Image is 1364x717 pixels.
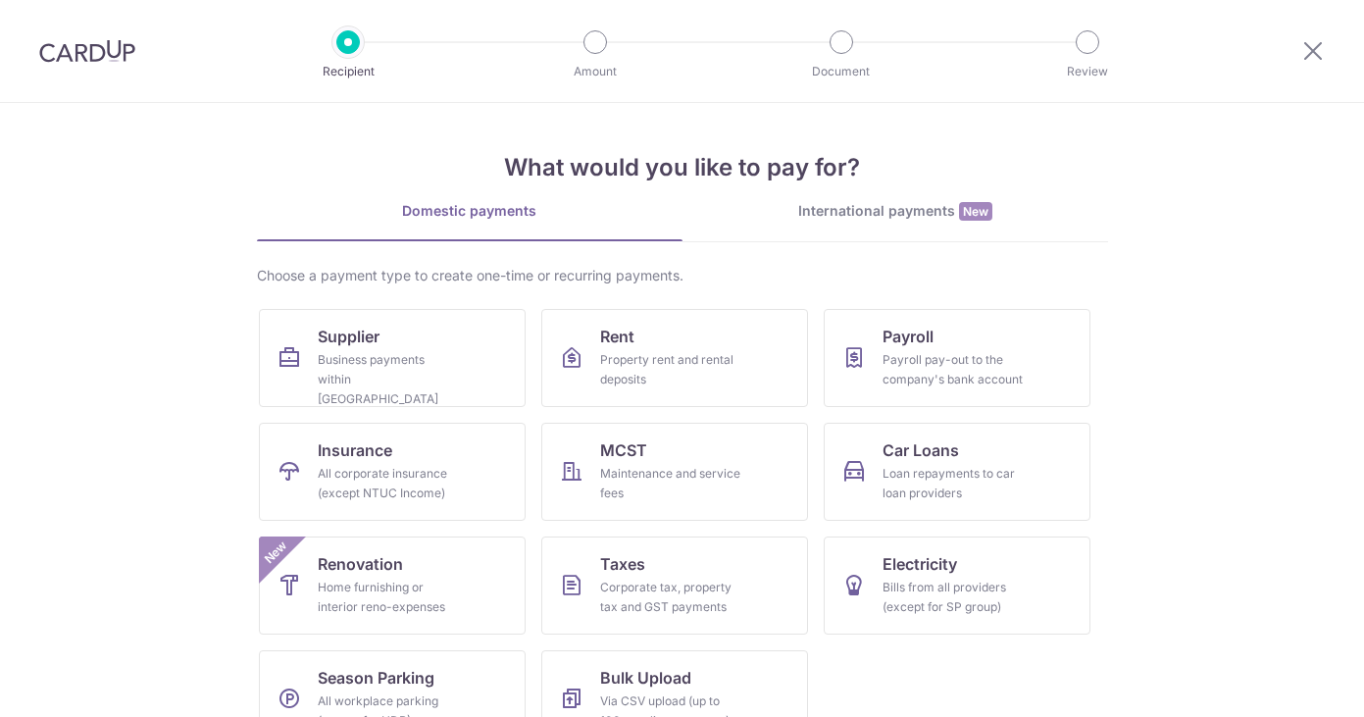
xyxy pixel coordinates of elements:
[824,309,1090,407] a: PayrollPayroll pay-out to the company's bank account
[259,537,291,569] span: New
[523,62,668,81] p: Amount
[883,464,1024,503] div: Loan repayments to car loan providers
[883,438,959,462] span: Car Loans
[541,537,808,635] a: TaxesCorporate tax, property tax and GST payments
[318,666,434,690] span: Season Parking
[600,552,645,576] span: Taxes
[600,350,741,389] div: Property rent and rental deposits
[883,578,1024,617] div: Bills from all providers (except for SP group)
[259,309,526,407] a: SupplierBusiness payments within [GEOGRAPHIC_DATA]
[824,537,1090,635] a: ElectricityBills from all providers (except for SP group)
[883,552,957,576] span: Electricity
[318,552,403,576] span: Renovation
[541,423,808,521] a: MCSTMaintenance and service fees
[769,62,914,81] p: Document
[600,438,647,462] span: MCST
[257,266,1108,285] div: Choose a payment type to create one-time or recurring payments.
[541,309,808,407] a: RentProperty rent and rental deposits
[257,150,1108,185] h4: What would you like to pay for?
[257,201,682,221] div: Domestic payments
[318,464,459,503] div: All corporate insurance (except NTUC Income)
[318,325,379,348] span: Supplier
[600,578,741,617] div: Corporate tax, property tax and GST payments
[600,464,741,503] div: Maintenance and service fees
[682,201,1108,222] div: International payments
[318,350,459,409] div: Business payments within [GEOGRAPHIC_DATA]
[824,423,1090,521] a: Car LoansLoan repayments to car loan providers
[259,423,526,521] a: InsuranceAll corporate insurance (except NTUC Income)
[600,325,634,348] span: Rent
[1015,62,1160,81] p: Review
[883,350,1024,389] div: Payroll pay-out to the company's bank account
[318,438,392,462] span: Insurance
[600,666,691,690] span: Bulk Upload
[39,39,135,63] img: CardUp
[259,537,526,635] a: RenovationHome furnishing or interior reno-expensesNew
[883,325,934,348] span: Payroll
[318,578,459,617] div: Home furnishing or interior reno-expenses
[276,62,421,81] p: Recipient
[959,202,992,221] span: New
